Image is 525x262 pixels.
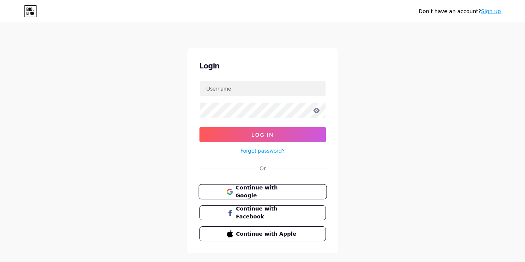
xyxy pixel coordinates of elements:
span: Continue with Google [236,184,298,200]
span: Continue with Facebook [236,205,298,221]
a: Forgot password? [240,147,285,154]
span: Log In [251,132,274,138]
button: Log In [199,127,326,142]
input: Username [200,81,326,96]
button: Continue with Google [198,184,327,200]
span: Continue with Apple [236,230,298,238]
a: Sign up [481,8,501,14]
button: Continue with Apple [199,226,326,241]
button: Continue with Facebook [199,205,326,220]
div: Or [260,164,266,172]
div: Login [199,60,326,71]
a: Continue with Google [199,184,326,199]
div: Don't have an account? [418,8,501,15]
